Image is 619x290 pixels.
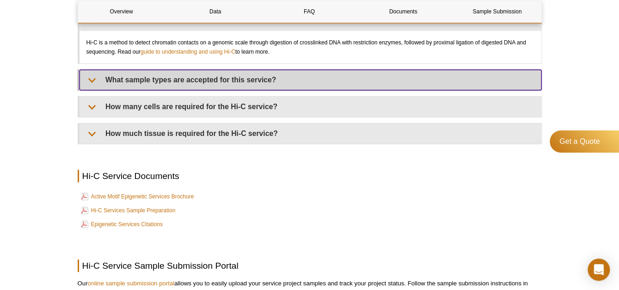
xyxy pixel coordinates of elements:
[360,0,447,23] a: Documents
[81,205,176,216] a: Hi-C Services Sample Preparation
[266,0,353,23] a: FAQ
[78,0,165,23] a: Overview
[141,47,235,56] a: guide to understanding and using Hi-C
[81,191,194,202] a: Active Motif Epigenetic Services Brochure
[80,31,541,63] div: Hi-C is a method to detect chromatin contacts on a genomic scale through digestion of crosslinked...
[81,219,163,230] a: Epigenetic Services Citations
[78,170,542,182] h2: Hi-C Service Documents
[172,0,259,23] a: Data
[454,0,540,23] a: Sample Submission
[80,70,541,90] summary: What sample types are accepted for this service?
[550,130,619,153] a: Get a Quote
[80,123,541,144] summary: How much tissue is required for the Hi-C service?
[588,259,610,281] div: Open Intercom Messenger
[80,97,541,117] summary: How many cells are required for the Hi-C service?
[78,259,542,272] h2: Hi-C Service Sample Submission Portal
[87,280,174,287] a: online sample submission portal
